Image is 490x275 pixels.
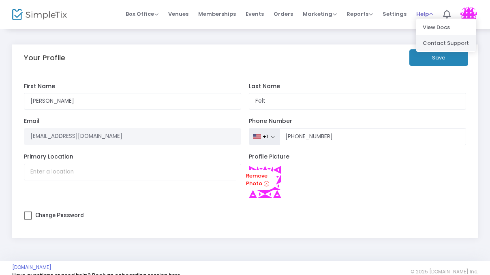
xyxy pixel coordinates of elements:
[411,269,478,275] span: © 2025 [DOMAIN_NAME] Inc.
[263,133,268,140] div: +1
[249,152,289,161] span: Profile Picture
[12,264,51,271] a: [DOMAIN_NAME]
[24,118,241,125] label: Email
[126,10,158,18] span: Box Office
[416,35,476,51] li: Contact Support
[280,128,466,145] input: Phone Number
[236,170,277,190] a: Remove Photo
[246,4,264,24] span: Events
[249,83,466,90] label: Last Name
[383,4,407,24] span: Settings
[416,10,433,18] span: Help
[409,49,468,66] button: Save
[347,10,373,18] span: Reports
[24,164,241,180] input: Enter a location
[249,93,466,110] input: Last Name
[274,4,293,24] span: Orders
[24,93,241,110] input: First Name
[168,4,188,24] span: Venues
[303,10,337,18] span: Marketing
[198,4,236,24] span: Memberships
[249,166,281,198] img: 5cb6d9eddcca932de3b8a750dbdfef7f
[24,83,241,90] label: First Name
[249,128,280,145] button: +1
[24,153,241,161] label: Primary Location
[35,212,84,218] span: Change Password
[24,53,65,62] h5: Your Profile
[416,19,476,35] li: View Docs
[249,118,466,125] label: Phone Number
